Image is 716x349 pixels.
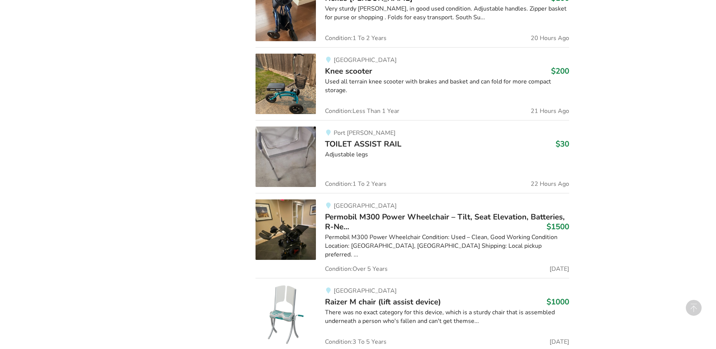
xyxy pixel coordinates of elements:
span: Permobil M300 Power Wheelchair – Tilt, Seat Elevation, Batteries, R-Ne... [325,212,565,232]
span: Knee scooter [325,66,372,76]
div: There was no exact category for this device, which is a sturdy chair that is assembled underneath... [325,308,569,326]
span: Condition: 1 To 2 Years [325,181,386,187]
h3: $200 [551,66,569,76]
span: 21 Hours Ago [531,108,569,114]
span: [GEOGRAPHIC_DATA] [334,287,397,295]
div: Very sturdy [PERSON_NAME], in good used condition. Adjustable handles. Zipper basket for purse or... [325,5,569,22]
span: 20 Hours Ago [531,35,569,41]
h3: $1500 [547,222,569,232]
span: Condition: 1 To 2 Years [325,35,386,41]
span: [DATE] [550,339,569,345]
span: 22 Hours Ago [531,181,569,187]
span: Condition: 3 To 5 Years [325,339,386,345]
div: Adjustable legs [325,150,569,159]
div: Permobil M300 Power Wheelchair Condition: Used – Clean, Good Working Condition Location: [GEOGRAP... [325,233,569,259]
a: mobility-permobil m300 power wheelchair – tilt, seat elevation, batteries, r-net[GEOGRAPHIC_DATA]... [256,193,569,278]
span: Raizer M chair (lift assist device) [325,296,441,307]
span: [DATE] [550,266,569,272]
img: mobility-knee scooter [256,54,316,114]
h3: $30 [556,139,569,149]
span: [GEOGRAPHIC_DATA] [334,56,397,64]
img: mobility-permobil m300 power wheelchair – tilt, seat elevation, batteries, r-net [256,199,316,260]
span: Condition: Less Than 1 Year [325,108,399,114]
span: [GEOGRAPHIC_DATA] [334,202,397,210]
img: transfer aids-raizer m chair (lift assist device) [256,284,316,345]
span: Port [PERSON_NAME] [334,129,396,137]
span: Condition: Over 5 Years [325,266,388,272]
a: mobility-knee scooter[GEOGRAPHIC_DATA]Knee scooter$200Used all terrain knee scooter with brakes a... [256,47,569,120]
div: Used all terrain knee scooter with brakes and basket and can fold for more compact storage. [325,77,569,95]
img: bathroom safety-toilet assist rail [256,127,316,187]
span: TOILET ASSIST RAIL [325,139,402,149]
a: bathroom safety-toilet assist rail Port [PERSON_NAME]TOILET ASSIST RAIL$30Adjustable legsConditio... [256,120,569,193]
h3: $1000 [547,297,569,307]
